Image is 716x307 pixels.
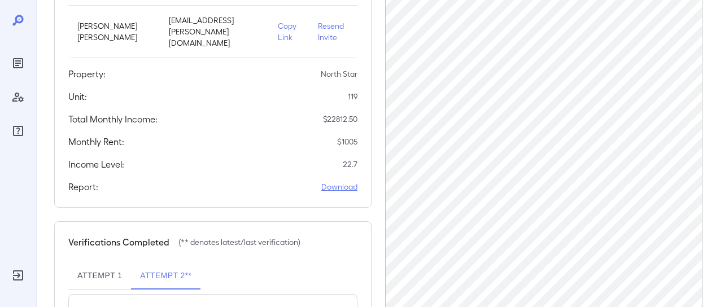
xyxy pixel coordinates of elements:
[9,122,27,140] div: FAQ
[178,236,300,248] p: (** denotes latest/last verification)
[68,90,87,103] h5: Unit:
[131,262,200,290] button: Attempt 2**
[278,20,300,43] p: Copy Link
[337,136,357,147] p: $ 1005
[321,68,357,80] p: North Star
[318,20,348,43] p: Resend Invite
[343,159,357,170] p: 22.7
[68,135,124,148] h5: Monthly Rent:
[348,91,357,102] p: 119
[68,67,106,81] h5: Property:
[9,266,27,284] div: Log Out
[77,20,151,43] p: [PERSON_NAME] [PERSON_NAME]
[323,113,357,125] p: $ 22812.50
[169,15,260,49] p: [EMAIL_ADDRESS][PERSON_NAME][DOMAIN_NAME]
[9,54,27,72] div: Reports
[9,88,27,106] div: Manage Users
[68,262,131,290] button: Attempt 1
[68,180,98,194] h5: Report:
[68,112,158,126] h5: Total Monthly Income:
[68,157,124,171] h5: Income Level:
[321,181,357,192] a: Download
[68,235,169,249] h5: Verifications Completed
